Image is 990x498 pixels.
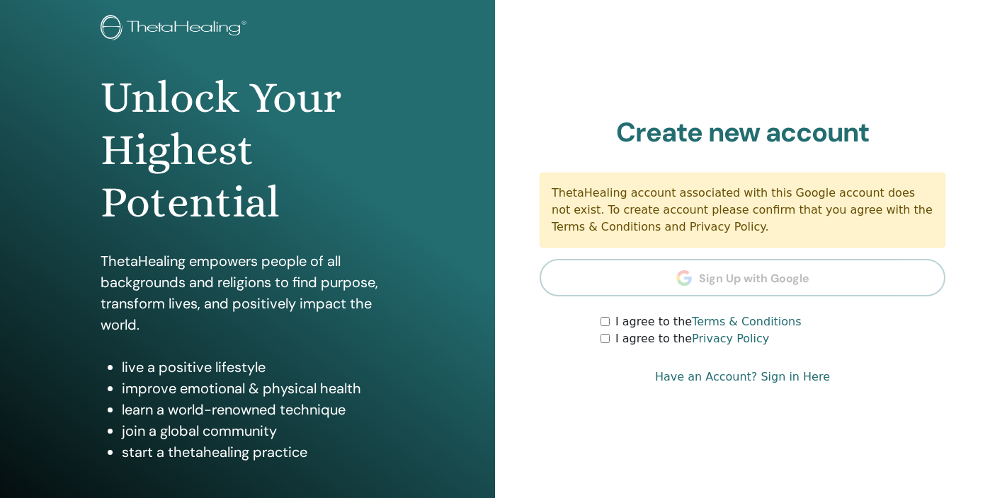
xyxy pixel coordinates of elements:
li: start a thetahealing practice [122,441,395,463]
h2: Create new account [540,117,945,149]
li: improve emotional & physical health [122,378,395,399]
label: I agree to the [615,330,769,347]
p: ThetaHealing empowers people of all backgrounds and religions to find purpose, transform lives, a... [101,250,395,335]
a: Have an Account? Sign in Here [655,369,830,386]
label: I agree to the [615,313,802,330]
h1: Unlock Your Highest Potential [101,71,395,229]
a: Terms & Conditions [692,315,801,328]
li: join a global community [122,420,395,441]
a: Privacy Policy [692,332,769,345]
li: live a positive lifestyle [122,357,395,378]
div: ThetaHealing account associated with this Google account does not exist. To create account please... [540,173,945,248]
li: learn a world-renowned technique [122,399,395,420]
